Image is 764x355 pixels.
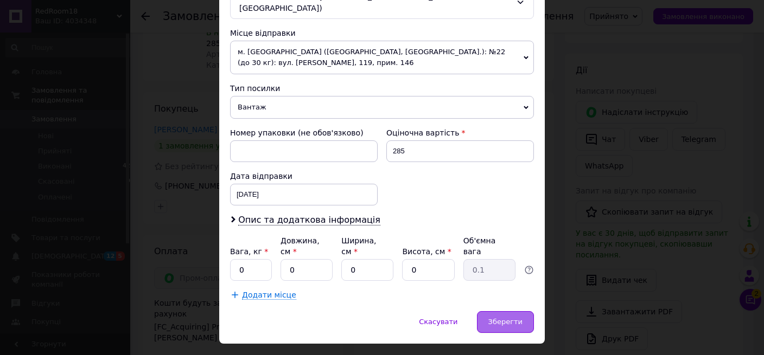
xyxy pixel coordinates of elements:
label: Висота, см [402,247,451,256]
span: Додати місце [242,291,296,300]
span: Зберегти [488,318,523,326]
span: Вантаж [230,96,534,119]
span: Опис та додаткова інформація [238,215,380,225]
span: Тип посилки [230,84,280,93]
span: Місце відправки [230,29,296,37]
span: м. [GEOGRAPHIC_DATA] ([GEOGRAPHIC_DATA], [GEOGRAPHIC_DATA].): №22 (до 30 кг): вул. [PERSON_NAME],... [230,41,534,74]
div: Дата відправки [230,171,378,182]
span: Скасувати [419,318,457,326]
label: Ширина, см [341,236,376,256]
div: Оціночна вартість [386,127,534,138]
label: Довжина, см [281,236,320,256]
div: Номер упаковки (не обов'язково) [230,127,378,138]
label: Вага, кг [230,247,268,256]
div: Об'ємна вага [463,235,515,257]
